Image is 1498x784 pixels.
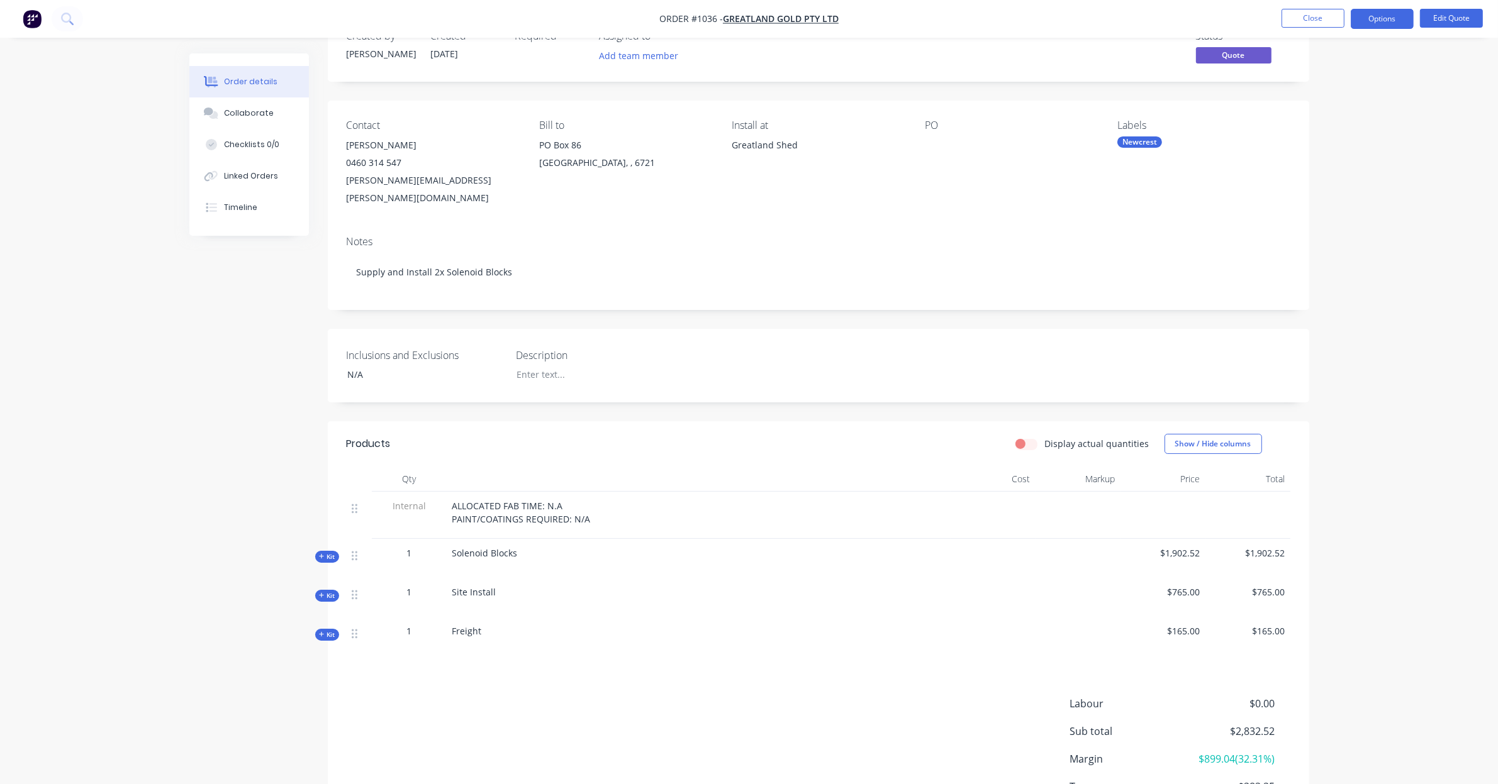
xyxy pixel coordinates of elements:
div: Greatland Shed [732,136,904,177]
div: Install at [732,119,904,131]
div: Notes [347,236,1290,248]
div: PO Box 86 [539,136,712,154]
div: PO Box 86[GEOGRAPHIC_DATA], , 6721 [539,136,712,177]
div: Newcrest [1117,136,1162,148]
div: Kit [315,629,339,641]
div: 0460 314 547 [347,154,519,172]
div: Cost [951,467,1036,492]
span: $1,902.52 [1126,546,1200,560]
button: Close [1282,9,1344,28]
button: Collaborate [189,97,309,129]
div: [PERSON_NAME] [347,136,519,154]
span: ALLOCATED FAB TIME: N.A PAINT/COATINGS REQUIRED: N/A [452,500,591,525]
div: Linked Orders [224,170,278,182]
span: $899.04 ( 32.31 %) [1182,751,1275,766]
span: Labour [1070,696,1182,711]
button: Add team member [600,47,685,64]
div: Markup [1036,467,1121,492]
span: $765.00 [1126,585,1200,599]
div: Checklists 0/0 [224,139,279,150]
span: $165.00 [1126,624,1200,638]
div: Supply and Install 2x Solenoid Blocks [347,253,1290,291]
div: [PERSON_NAME][EMAIL_ADDRESS][PERSON_NAME][DOMAIN_NAME] [347,172,519,207]
button: Timeline [189,192,309,223]
span: Freight [452,625,482,637]
div: Greatland Shed [732,136,904,154]
div: Kit [315,551,339,563]
span: Kit [319,630,335,639]
span: Kit [319,552,335,561]
div: Status [1196,30,1290,42]
div: PO [925,119,1097,131]
div: Price [1121,467,1205,492]
button: Checklists 0/0 [189,129,309,160]
label: Description [516,348,673,363]
button: Order details [189,66,309,97]
span: $765.00 [1210,585,1285,599]
div: Created by [347,30,416,42]
span: $165.00 [1210,624,1285,638]
div: Kit [315,590,339,602]
button: Show / Hide columns [1165,434,1262,454]
div: [PERSON_NAME]0460 314 547[PERSON_NAME][EMAIL_ADDRESS][PERSON_NAME][DOMAIN_NAME] [347,136,519,207]
span: Solenoid Blocks [452,547,518,559]
span: $1,902.52 [1210,546,1285,560]
button: Edit Quote [1420,9,1483,28]
button: Options [1351,9,1414,29]
div: [GEOGRAPHIC_DATA], , 6721 [539,154,712,172]
button: Linked Orders [189,160,309,192]
label: Display actual quantities [1045,437,1149,450]
a: GREATLAND GOLD PTY LTD [723,13,839,25]
span: [DATE] [431,48,459,60]
span: Site Install [452,586,496,598]
button: Add team member [592,47,685,64]
div: Created [431,30,500,42]
span: Order #1036 - [659,13,723,25]
img: Factory [23,9,42,28]
span: Margin [1070,751,1182,766]
div: Timeline [224,202,257,213]
span: $0.00 [1182,696,1275,711]
div: Bill to [539,119,712,131]
span: 1 [407,585,412,599]
div: Labels [1117,119,1290,131]
div: N/A [337,365,495,384]
span: $2,832.52 [1182,724,1275,739]
span: Kit [319,591,335,600]
div: Qty [372,467,447,492]
div: Total [1205,467,1290,492]
span: 1 [407,624,412,638]
div: Order details [224,76,277,87]
div: Contact [347,119,519,131]
button: Quote [1196,47,1272,66]
span: 1 [407,546,412,560]
div: Required [515,30,584,42]
span: Sub total [1070,724,1182,739]
span: Internal [377,499,442,512]
div: [PERSON_NAME] [347,47,416,60]
div: Products [347,436,391,451]
span: Quote [1196,47,1272,63]
div: Collaborate [224,108,274,119]
label: Inclusions and Exclusions [347,348,504,363]
div: Assigned to [600,30,725,42]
